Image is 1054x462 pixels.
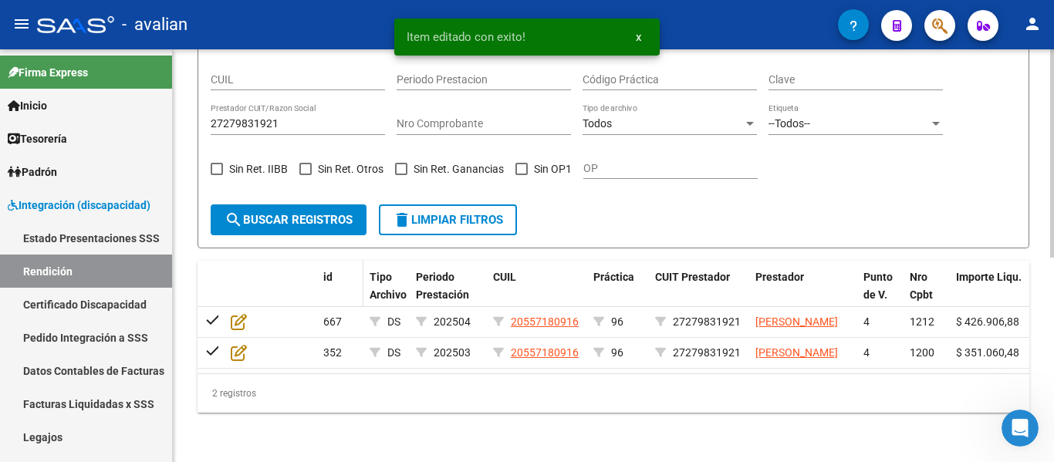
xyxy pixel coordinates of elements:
[593,271,634,283] span: Práctica
[211,204,367,235] button: Buscar registros
[323,271,333,283] span: id
[393,213,503,227] span: Limpiar filtros
[1023,15,1042,33] mat-icon: person
[414,160,504,178] span: Sin Ret. Ganancias
[370,271,407,301] span: Tipo Archivo
[434,346,471,359] span: 202503
[857,261,904,329] datatable-header-cell: Punto de V.
[673,315,741,328] span: 27279831921
[204,310,222,329] mat-icon: check
[363,261,410,329] datatable-header-cell: Tipo Archivo
[379,204,517,235] button: Limpiar filtros
[956,346,1019,359] span: $ 351.060,48
[655,271,730,283] span: CUIT Prestador
[673,346,741,359] span: 27279831921
[636,30,641,44] span: x
[434,315,471,328] span: 202504
[910,346,934,359] span: 1200
[204,341,222,359] mat-icon: check
[623,23,654,51] button: x
[225,213,353,227] span: Buscar registros
[487,261,587,329] datatable-header-cell: CUIL
[198,374,1029,413] div: 2 registros
[122,8,187,42] span: - avalian
[583,117,612,130] span: Todos
[755,315,838,328] span: [PERSON_NAME]
[8,130,67,147] span: Tesorería
[511,315,579,328] span: 20557180916
[769,117,810,130] span: --Todos--
[587,261,649,329] datatable-header-cell: Práctica
[323,344,357,362] div: 352
[611,346,623,359] span: 96
[950,261,1035,329] datatable-header-cell: Importe Liqu.
[956,315,1019,328] span: $ 426.906,88
[8,164,57,180] span: Padrón
[755,271,804,283] span: Prestador
[956,271,1022,283] span: Importe Liqu.
[8,97,47,114] span: Inicio
[863,315,870,328] span: 4
[387,315,400,328] span: DS
[229,160,288,178] span: Sin Ret. IIBB
[318,160,383,178] span: Sin Ret. Otros
[416,271,469,301] span: Periodo Prestación
[8,64,88,81] span: Firma Express
[749,261,857,329] datatable-header-cell: Prestador
[863,346,870,359] span: 4
[493,271,516,283] span: CUIL
[393,211,411,229] mat-icon: delete
[1002,410,1039,447] iframe: Intercom live chat
[410,261,487,329] datatable-header-cell: Periodo Prestación
[904,261,950,329] datatable-header-cell: Nro Cpbt
[534,160,572,178] span: Sin OP1
[910,271,933,301] span: Nro Cpbt
[649,261,749,329] datatable-header-cell: CUIT Prestador
[407,29,525,45] span: Item editado con exito!
[323,313,357,331] div: 667
[755,346,838,359] span: [PERSON_NAME]
[611,315,623,328] span: 96
[910,315,934,328] span: 1212
[225,211,243,229] mat-icon: search
[317,261,363,329] datatable-header-cell: id
[511,346,579,359] span: 20557180916
[387,346,400,359] span: DS
[12,15,31,33] mat-icon: menu
[8,197,150,214] span: Integración (discapacidad)
[863,271,893,301] span: Punto de V.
